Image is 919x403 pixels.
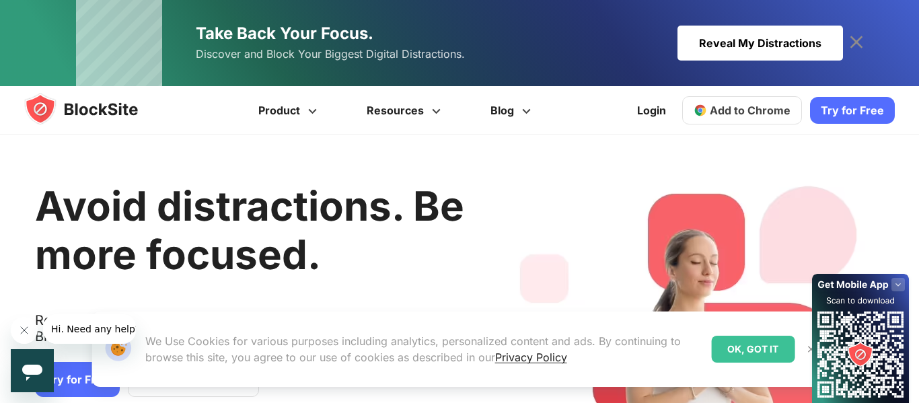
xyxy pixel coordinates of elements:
span: Add to Chrome [710,104,791,117]
a: Product [235,86,344,135]
iframe: Close message [11,317,38,344]
img: Close [805,344,816,355]
text: Remove distracting apps and sites and stay focused with BlockSite [35,312,464,355]
div: Reveal My Distractions [677,26,843,61]
img: blocksite-icon.5d769676.svg [24,93,164,125]
span: Hi. Need any help? [8,9,97,20]
a: Resources [344,86,468,135]
p: We Use Cookies for various purposes including analytics, personalized content and ads. By continu... [145,333,701,365]
button: Close [802,340,819,358]
a: Blog [468,86,558,135]
h1: Avoid distractions. Be more focused. [35,182,464,279]
div: OK, GOT IT [711,336,795,363]
span: Take Back Your Focus. [196,24,373,43]
a: Privacy Policy [495,351,567,364]
a: Add to Chrome [682,96,802,124]
span: Discover and Block Your Biggest Digital Distractions. [196,44,465,64]
iframe: Button to launch messaging window [11,349,54,392]
img: chrome-icon.svg [694,104,707,117]
iframe: Message from company [43,314,136,344]
a: Try for Free [810,97,895,124]
a: Login [629,94,674,126]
